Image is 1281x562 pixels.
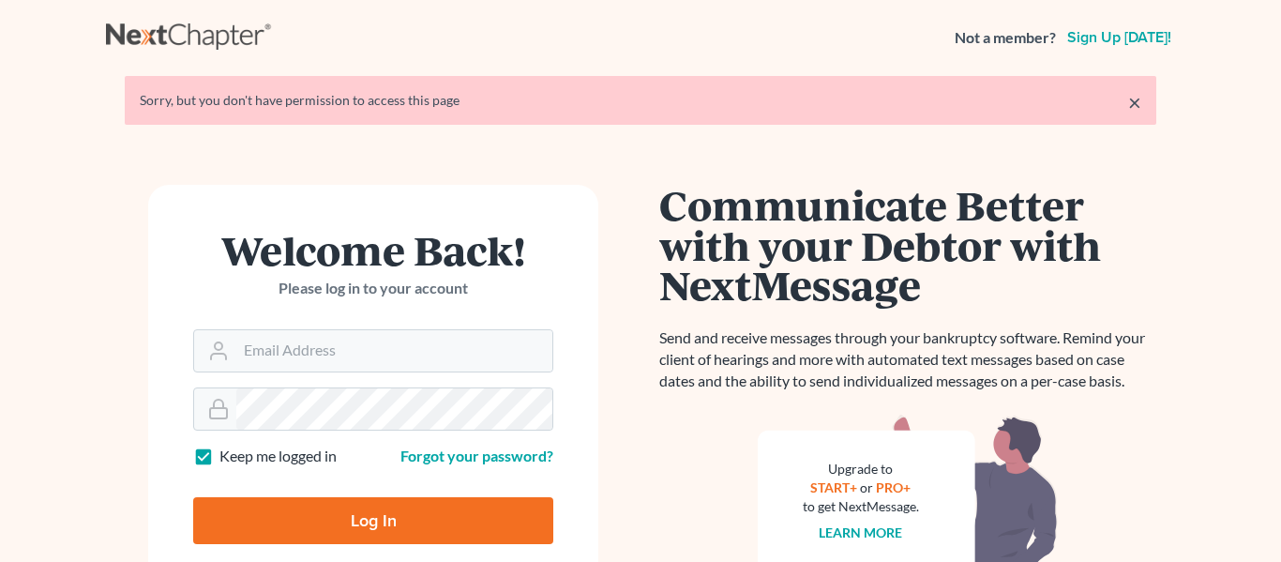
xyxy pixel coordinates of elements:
strong: Not a member? [955,27,1056,49]
p: Please log in to your account [193,278,553,299]
a: Forgot your password? [400,447,553,464]
div: Sorry, but you don't have permission to access this page [140,91,1141,110]
a: PRO+ [877,479,912,495]
input: Log In [193,497,553,544]
h1: Communicate Better with your Debtor with NextMessage [659,185,1156,305]
span: or [861,479,874,495]
a: START+ [811,479,858,495]
input: Email Address [236,330,552,372]
p: Send and receive messages through your bankruptcy software. Remind your client of hearings and mo... [659,327,1156,392]
a: × [1128,91,1141,114]
h1: Welcome Back! [193,230,553,270]
label: Keep me logged in [219,446,337,467]
div: Upgrade to [803,460,919,478]
a: Sign up [DATE]! [1063,30,1175,45]
a: Learn more [820,524,903,540]
div: to get NextMessage. [803,497,919,516]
